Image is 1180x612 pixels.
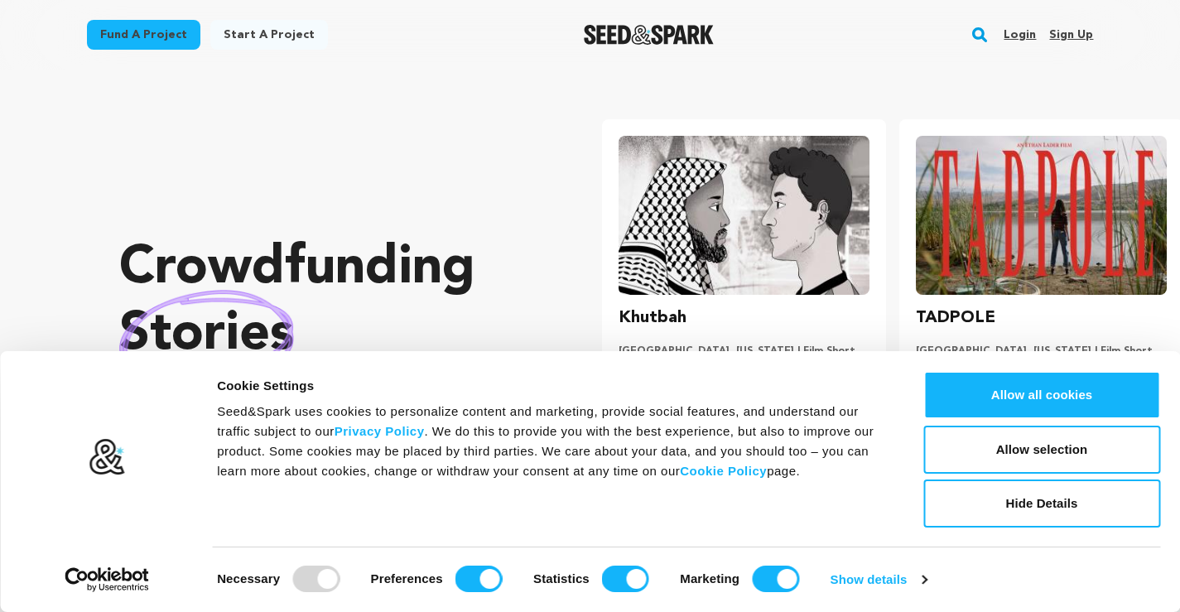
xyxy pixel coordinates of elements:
strong: Preferences [371,571,443,585]
strong: Statistics [533,571,590,585]
button: Hide Details [923,479,1160,528]
button: Allow selection [923,426,1160,474]
a: Sign up [1049,22,1093,48]
strong: Marketing [680,571,739,585]
button: Allow all cookies [923,371,1160,419]
a: Cookie Policy [680,464,767,478]
h3: Khutbah [619,305,686,331]
a: Login [1004,22,1036,48]
strong: Necessary [217,571,280,585]
a: Privacy Policy [335,424,425,438]
p: [GEOGRAPHIC_DATA], [US_STATE] | Film Short [916,345,1167,358]
p: Crowdfunding that . [119,236,536,435]
legend: Consent Selection [216,559,217,560]
img: TADPOLE image [916,136,1167,295]
a: Fund a project [87,20,200,50]
p: [GEOGRAPHIC_DATA], [US_STATE] | Film Short [619,345,869,358]
h3: TADPOLE [916,305,995,331]
a: Seed&Spark Homepage [584,25,714,45]
img: Seed&Spark Logo Dark Mode [584,25,714,45]
img: Khutbah image [619,136,869,295]
a: Show details [831,567,927,592]
div: Seed&Spark uses cookies to personalize content and marketing, provide social features, and unders... [217,402,886,481]
a: Usercentrics Cookiebot - opens in a new window [35,567,180,592]
a: Start a project [210,20,328,50]
img: logo [89,438,126,476]
div: Cookie Settings [217,376,886,396]
img: hand sketched image [119,290,294,380]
